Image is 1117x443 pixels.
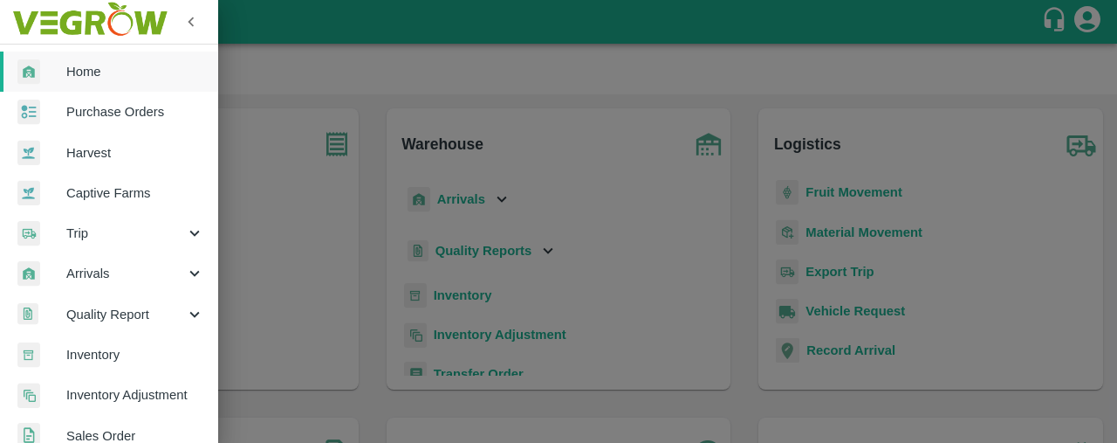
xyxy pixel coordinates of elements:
span: Inventory [66,345,204,364]
img: harvest [17,140,40,166]
span: Inventory Adjustment [66,385,204,405]
span: Trip [66,224,185,243]
img: delivery [17,221,40,246]
img: whArrival [17,261,40,287]
span: Harvest [66,143,204,163]
img: harvest [17,180,40,206]
span: Quality Report [66,305,185,324]
span: Arrivals [66,264,185,283]
span: Home [66,62,204,81]
img: whInventory [17,343,40,368]
img: reciept [17,100,40,125]
span: Purchase Orders [66,102,204,121]
span: Captive Farms [66,183,204,203]
img: whArrival [17,59,40,85]
img: qualityReport [17,303,38,325]
img: inventory [17,383,40,408]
